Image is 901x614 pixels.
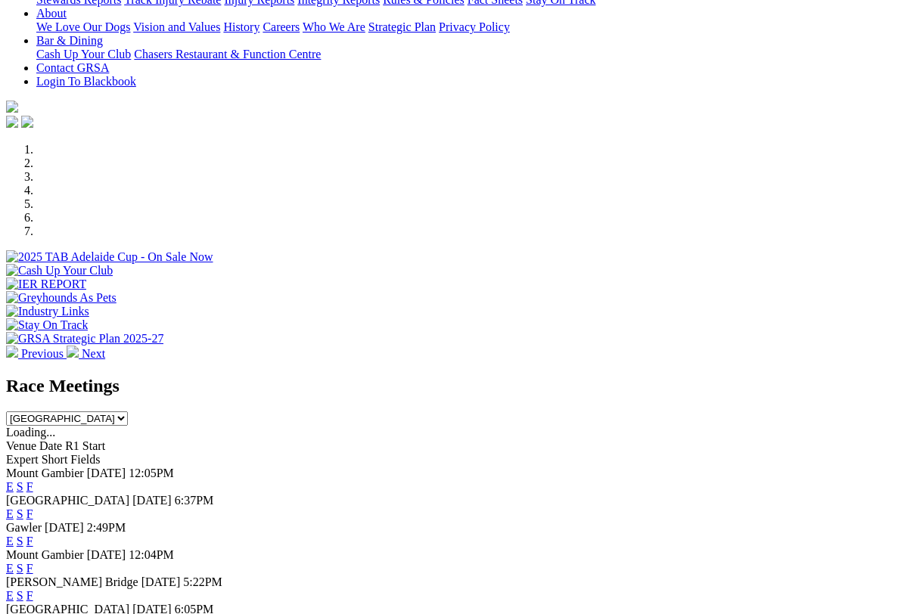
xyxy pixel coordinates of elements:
a: Chasers Restaurant & Function Centre [134,48,321,60]
span: [DATE] [45,521,84,534]
img: Cash Up Your Club [6,264,113,278]
span: 2:49PM [87,521,126,534]
span: [DATE] [141,575,181,588]
a: Vision and Values [133,20,220,33]
span: Venue [6,439,36,452]
span: Mount Gambier [6,467,84,479]
a: S [17,535,23,547]
img: Stay On Track [6,318,88,332]
a: Privacy Policy [439,20,510,33]
img: logo-grsa-white.png [6,101,18,113]
a: Careers [263,20,300,33]
div: Bar & Dining [36,48,895,61]
a: Contact GRSA [36,61,109,74]
img: chevron-right-pager-white.svg [67,346,79,358]
span: Next [82,347,105,360]
span: [DATE] [87,467,126,479]
span: Previous [21,347,64,360]
span: Fields [70,453,100,466]
a: E [6,562,14,575]
span: Mount Gambier [6,548,84,561]
img: IER REPORT [6,278,86,291]
a: Cash Up Your Club [36,48,131,60]
a: F [26,589,33,602]
div: About [36,20,895,34]
span: 5:22PM [183,575,222,588]
span: Short [42,453,68,466]
span: 12:05PM [129,467,174,479]
a: Strategic Plan [368,20,436,33]
a: F [26,535,33,547]
img: Greyhounds As Pets [6,291,117,305]
a: E [6,480,14,493]
a: E [6,507,14,520]
h2: Race Meetings [6,376,895,396]
span: Date [39,439,62,452]
a: Login To Blackbook [36,75,136,88]
img: chevron-left-pager-white.svg [6,346,18,358]
a: S [17,562,23,575]
span: 6:37PM [175,494,214,507]
a: E [6,535,14,547]
span: Loading... [6,426,55,439]
img: twitter.svg [21,116,33,128]
span: [DATE] [132,494,172,507]
span: [GEOGRAPHIC_DATA] [6,494,129,507]
a: F [26,507,33,520]
img: Industry Links [6,305,89,318]
a: S [17,507,23,520]
a: F [26,562,33,575]
a: Next [67,347,105,360]
a: E [6,589,14,602]
a: Who We Are [303,20,365,33]
a: Bar & Dining [36,34,103,47]
a: History [223,20,259,33]
a: About [36,7,67,20]
span: 12:04PM [129,548,174,561]
img: facebook.svg [6,116,18,128]
a: Previous [6,347,67,360]
span: Gawler [6,521,42,534]
img: GRSA Strategic Plan 2025-27 [6,332,163,346]
a: S [17,589,23,602]
a: F [26,480,33,493]
span: [DATE] [87,548,126,561]
span: R1 Start [65,439,105,452]
span: [PERSON_NAME] Bridge [6,575,138,588]
a: We Love Our Dogs [36,20,130,33]
img: 2025 TAB Adelaide Cup - On Sale Now [6,250,213,264]
a: S [17,480,23,493]
span: Expert [6,453,39,466]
